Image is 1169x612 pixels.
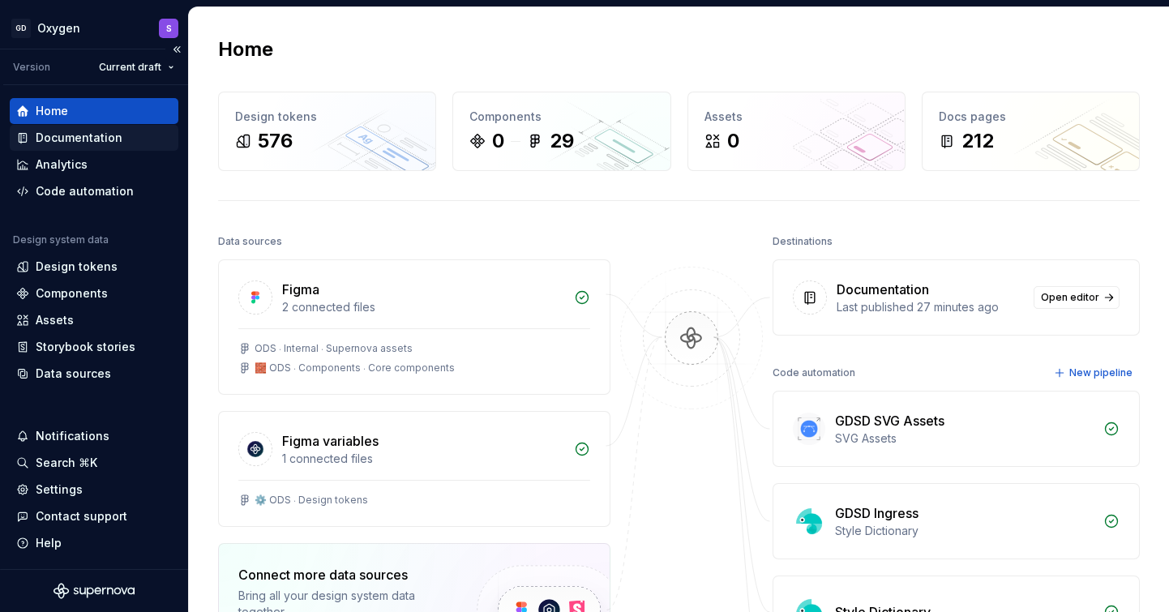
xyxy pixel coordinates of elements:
div: Design tokens [235,109,419,125]
div: GDSD SVG Assets [835,411,944,430]
a: Home [10,98,178,124]
div: Style Dictionary [835,523,1094,539]
div: 576 [258,128,293,154]
div: Design tokens [36,259,118,275]
div: Design system data [13,233,109,246]
div: 0 [492,128,504,154]
a: Open editor [1034,286,1120,309]
div: Docs pages [939,109,1123,125]
div: Destinations [773,230,833,253]
div: Data sources [218,230,282,253]
div: Search ⌘K [36,455,97,471]
button: New pipeline [1049,362,1140,384]
span: New pipeline [1069,366,1133,379]
div: 2 connected files [282,299,564,315]
div: GDSD Ingress [835,503,918,523]
a: Assets [10,307,178,333]
div: Code automation [773,362,855,384]
div: Figma variables [282,431,379,451]
div: Help [36,535,62,551]
div: Components [36,285,108,302]
div: Figma [282,280,319,299]
a: Assets0 [687,92,906,171]
button: Notifications [10,423,178,449]
div: Oxygen [37,20,80,36]
a: Design tokens [10,254,178,280]
button: Collapse sidebar [165,38,188,61]
a: Components [10,280,178,306]
span: Open editor [1041,291,1099,304]
div: Settings [36,481,83,498]
button: GDOxygenS [3,11,185,45]
div: ODS ⸱ Internal ⸱ Supernova assets [255,342,413,355]
div: 29 [550,128,574,154]
div: Notifications [36,428,109,444]
div: Assets [36,312,74,328]
div: 🧱 ODS ⸱ Components ⸱ Core components [255,362,455,374]
div: SVG Assets [835,430,1094,447]
div: Contact support [36,508,127,524]
a: Figma variables1 connected files⚙️ ODS ⸱ Design tokens [218,411,610,527]
a: Design tokens576 [218,92,436,171]
a: Storybook stories [10,334,178,360]
div: Documentation [837,280,929,299]
div: 212 [961,128,994,154]
a: Docs pages212 [922,92,1140,171]
div: Code automation [36,183,134,199]
svg: Supernova Logo [54,583,135,599]
div: ⚙️ ODS ⸱ Design tokens [255,494,368,507]
div: Connect more data sources [238,565,449,584]
button: Contact support [10,503,178,529]
a: Documentation [10,125,178,151]
div: Home [36,103,68,119]
div: Documentation [36,130,122,146]
div: Last published 27 minutes ago [837,299,1024,315]
button: Help [10,530,178,556]
button: Current draft [92,56,182,79]
div: Storybook stories [36,339,135,355]
div: Assets [704,109,889,125]
a: Code automation [10,178,178,204]
a: Figma2 connected filesODS ⸱ Internal ⸱ Supernova assets🧱 ODS ⸱ Components ⸱ Core components [218,259,610,395]
div: Analytics [36,156,88,173]
a: Components029 [452,92,670,171]
a: Data sources [10,361,178,387]
span: Current draft [99,61,161,74]
button: Search ⌘K [10,450,178,476]
div: GD [11,19,31,38]
div: 0 [727,128,739,154]
div: S [166,22,172,35]
div: 1 connected files [282,451,564,467]
div: Data sources [36,366,111,382]
div: Components [469,109,653,125]
div: Version [13,61,50,74]
h2: Home [218,36,273,62]
a: Analytics [10,152,178,178]
a: Settings [10,477,178,503]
